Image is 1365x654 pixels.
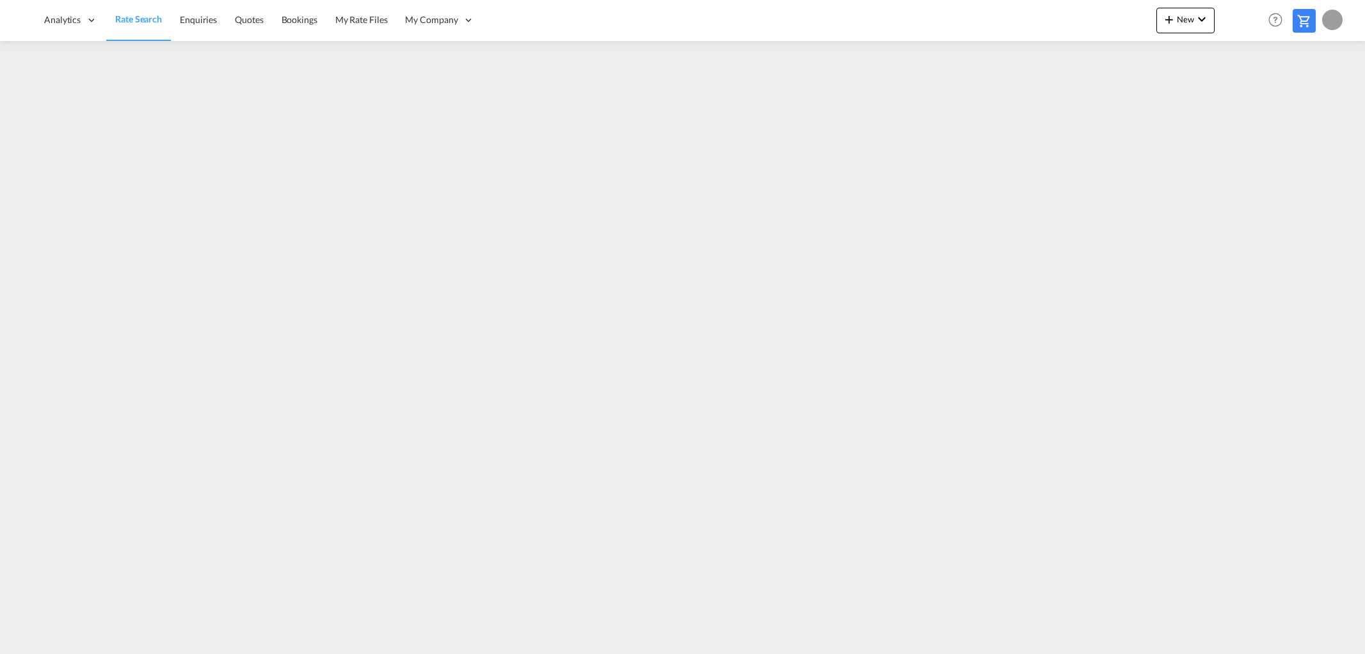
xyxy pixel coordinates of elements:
button: icon-plus 400-fgNewicon-chevron-down [1156,8,1215,33]
md-icon: icon-plus 400-fg [1161,12,1177,27]
span: My Rate Files [335,14,388,25]
span: Rate Search [115,13,162,24]
span: Help [1265,9,1286,31]
span: Bookings [282,14,317,25]
md-icon: icon-chevron-down [1194,12,1209,27]
div: Help [1265,9,1293,32]
span: New [1161,14,1209,24]
span: Quotes [235,14,263,25]
span: Analytics [44,13,81,26]
span: Enquiries [180,14,217,25]
span: My Company [405,13,458,26]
